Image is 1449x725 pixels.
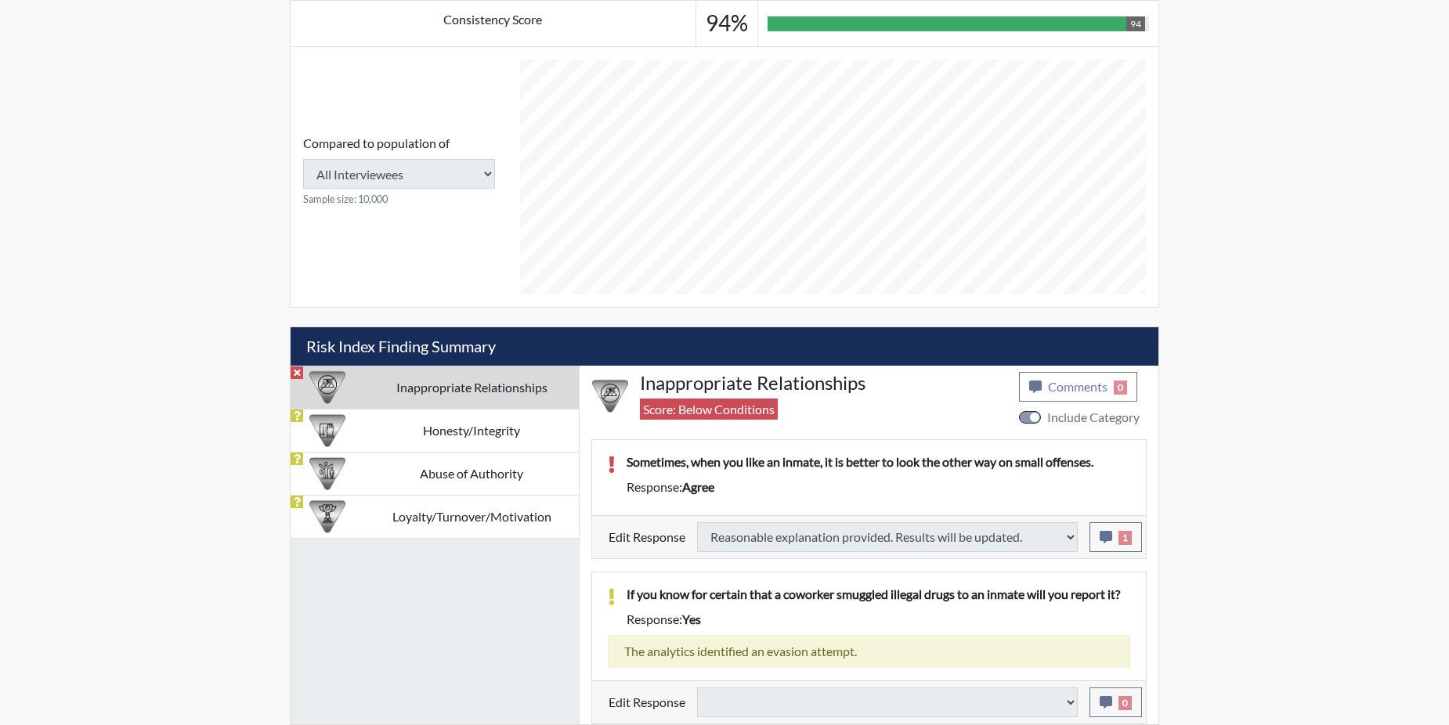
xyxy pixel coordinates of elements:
h3: 94% [706,10,748,37]
h5: Risk Index Finding Summary [291,327,1158,366]
span: agree [682,479,714,494]
p: If you know for certain that a coworker smuggled illegal drugs to an inmate will you report it? [627,585,1130,604]
label: Edit Response [609,687,685,717]
td: Consistency Score [291,1,696,47]
h4: Inappropriate Relationships [640,372,1007,395]
img: CATEGORY%20ICON-11.a5f294f4.png [309,413,345,449]
div: Update the test taker's response, the change might impact the score [685,687,1089,717]
span: 0 [1114,381,1127,395]
label: Compared to population of [303,134,450,153]
span: 1 [1118,531,1132,545]
img: CATEGORY%20ICON-14.139f8ef7.png [592,378,628,414]
div: The analytics identified an evasion attempt. [608,635,1130,668]
td: Honesty/Integrity [364,409,579,452]
button: 1 [1089,522,1142,552]
span: Score: Below Conditions [640,399,778,420]
td: Loyalty/Turnover/Motivation [364,495,579,538]
label: Include Category [1047,408,1140,427]
img: CATEGORY%20ICON-14.139f8ef7.png [309,370,345,406]
small: Sample size: 10,000 [303,192,495,207]
button: Comments0 [1019,372,1137,402]
div: Update the test taker's response, the change might impact the score [685,522,1089,552]
button: 0 [1089,687,1142,717]
div: Response: [615,478,1142,496]
div: 94 [1126,16,1145,31]
img: CATEGORY%20ICON-01.94e51fac.png [309,456,345,492]
span: 0 [1118,696,1132,710]
div: Consistency Score comparison among population [303,134,495,207]
td: Inappropriate Relationships [364,366,579,409]
span: Comments [1048,379,1108,394]
td: Abuse of Authority [364,452,579,495]
span: yes [682,611,701,626]
label: Edit Response [609,522,685,552]
p: Sometimes, when you like an inmate, it is better to look the other way on small offenses. [627,453,1130,471]
img: CATEGORY%20ICON-17.40ef8247.png [309,499,345,535]
div: Response: [615,610,1142,629]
